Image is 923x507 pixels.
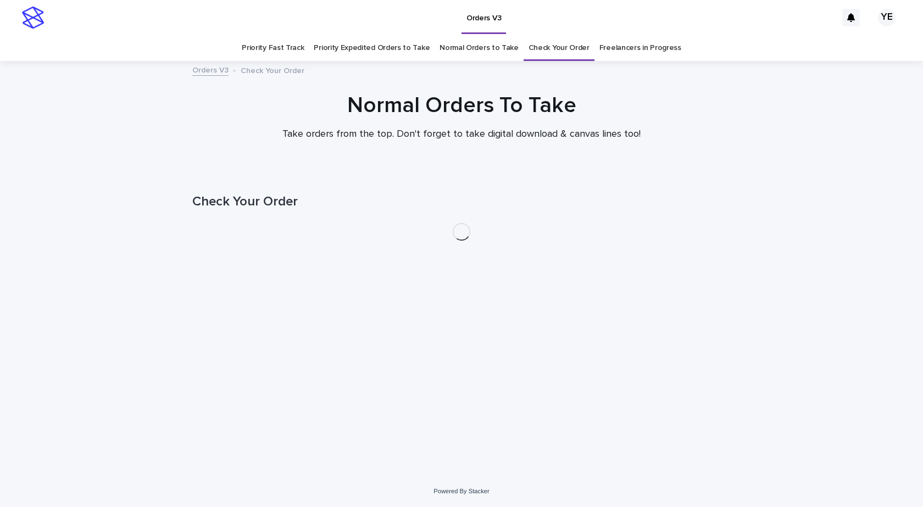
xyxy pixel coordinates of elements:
h1: Check Your Order [192,194,731,210]
a: Freelancers in Progress [599,35,681,61]
a: Orders V3 [192,63,229,76]
a: Normal Orders to Take [440,35,519,61]
div: YE [878,9,896,26]
p: Take orders from the top. Don't forget to take digital download & canvas lines too! [242,129,681,141]
a: Priority Expedited Orders to Take [314,35,430,61]
h1: Normal Orders To Take [192,92,731,119]
img: stacker-logo-s-only.png [22,7,44,29]
a: Priority Fast Track [242,35,304,61]
p: Check Your Order [241,64,304,76]
a: Powered By Stacker [433,488,489,494]
a: Check Your Order [529,35,590,61]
